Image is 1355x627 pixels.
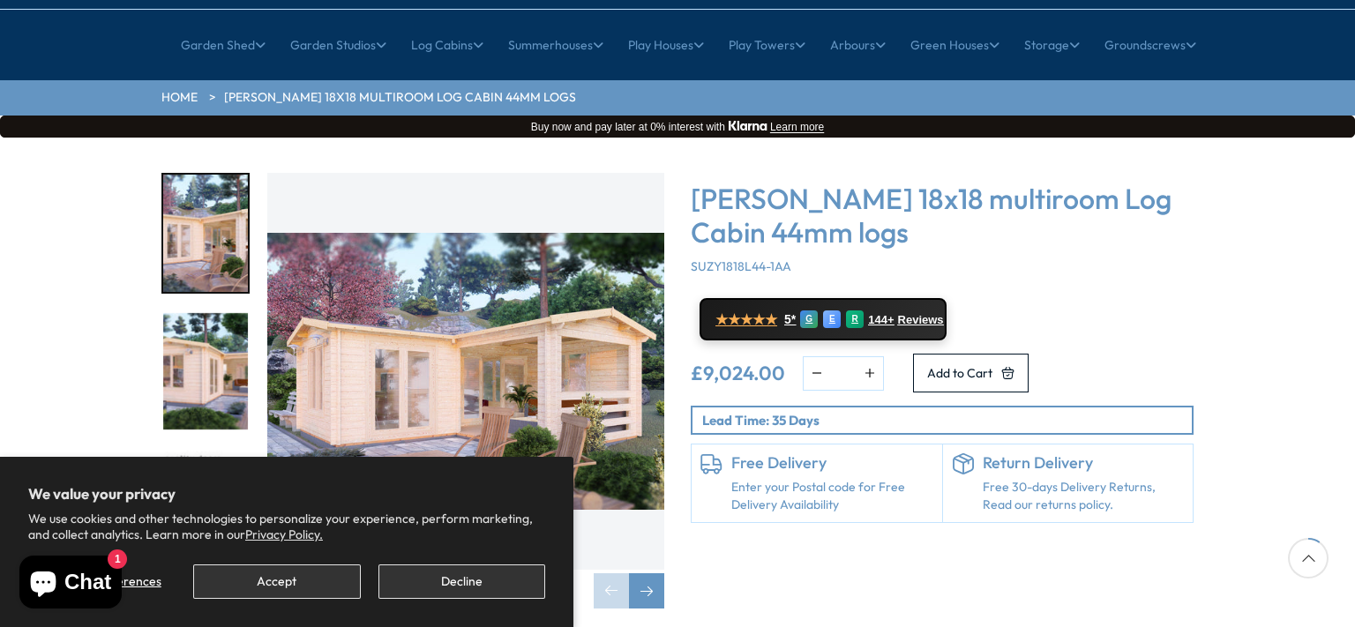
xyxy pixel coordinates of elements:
[629,573,664,608] div: Next slide
[163,451,248,568] img: Premiumqualitydoors_3_f0c32a75-f7e9-4cfe-976d-db3d5c21df21_200x200.jpg
[378,564,545,599] button: Decline
[224,89,576,107] a: [PERSON_NAME] 18x18 multiroom Log Cabin 44mm logs
[163,175,248,292] img: Suzy3_2x6-2_5S31896-1_f0f3b787-e36b-4efa-959a-148785adcb0b_200x200.jpg
[14,556,127,613] inbox-online-store-chat: Shopify online store chat
[898,313,944,327] span: Reviews
[927,367,992,379] span: Add to Cart
[1024,23,1080,67] a: Storage
[700,298,947,340] a: ★★★★★ 5* G E R 144+ Reviews
[983,453,1185,473] h6: Return Delivery
[508,23,603,67] a: Summerhouses
[411,23,483,67] a: Log Cabins
[830,23,886,67] a: Arbours
[913,354,1029,392] button: Add to Cart
[193,564,360,599] button: Accept
[28,485,545,503] h2: We value your privacy
[290,23,386,67] a: Garden Studios
[267,173,664,608] div: 1 / 7
[800,310,818,328] div: G
[267,173,664,570] img: Shire Suzy 18x18 multiroom Log Cabin 44mm logs - Best Shed
[161,89,198,107] a: HOME
[983,479,1185,513] p: Free 30-days Delivery Returns, Read our returns policy.
[28,511,545,542] p: We use cookies and other technologies to personalize your experience, perform marketing, and coll...
[729,23,805,67] a: Play Towers
[1104,23,1196,67] a: Groundscrews
[161,311,250,432] div: 2 / 7
[868,313,894,327] span: 144+
[731,479,933,513] a: Enter your Postal code for Free Delivery Availability
[846,310,864,328] div: R
[181,23,266,67] a: Garden Shed
[245,526,323,542] a: Privacy Policy.
[628,23,704,67] a: Play Houses
[691,258,791,274] span: SUZY1818L44-1AA
[691,182,1194,250] h3: [PERSON_NAME] 18x18 multiroom Log Cabin 44mm logs
[594,573,629,608] div: Previous slide
[702,411,1192,429] p: Lead Time: 35 Days
[691,363,785,383] ins: £9,024.00
[910,23,999,67] a: Green Houses
[161,449,250,570] div: 3 / 7
[731,453,933,473] h6: Free Delivery
[823,310,841,328] div: E
[715,311,777,328] span: ★★★★★
[163,313,248,430] img: Suzy3_2x6-2_5S31896-2_64732b6d-1a30-4d9b-a8b3-4f3a95d206a5_200x200.jpg
[161,173,250,294] div: 1 / 7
